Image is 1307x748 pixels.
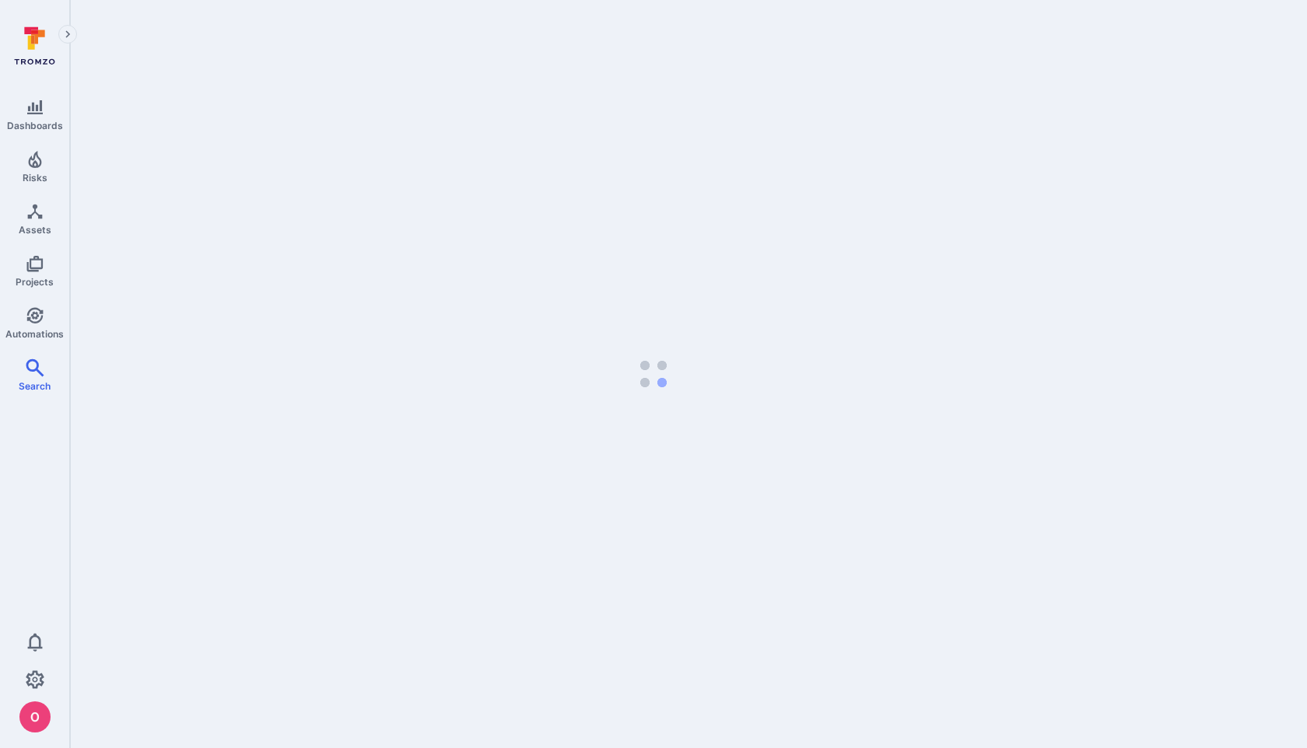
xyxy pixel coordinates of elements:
[19,224,51,236] span: Assets
[7,120,63,131] span: Dashboards
[58,25,77,44] button: Expand navigation menu
[23,172,47,184] span: Risks
[16,276,54,288] span: Projects
[19,380,51,392] span: Search
[19,701,51,732] img: ACg8ocJcCe-YbLxGm5tc0PuNRxmgP8aEm0RBXn6duO8aeMVK9zjHhw=s96-c
[5,328,64,340] span: Automations
[62,28,73,41] i: Expand navigation menu
[19,701,51,732] div: oleg malkov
